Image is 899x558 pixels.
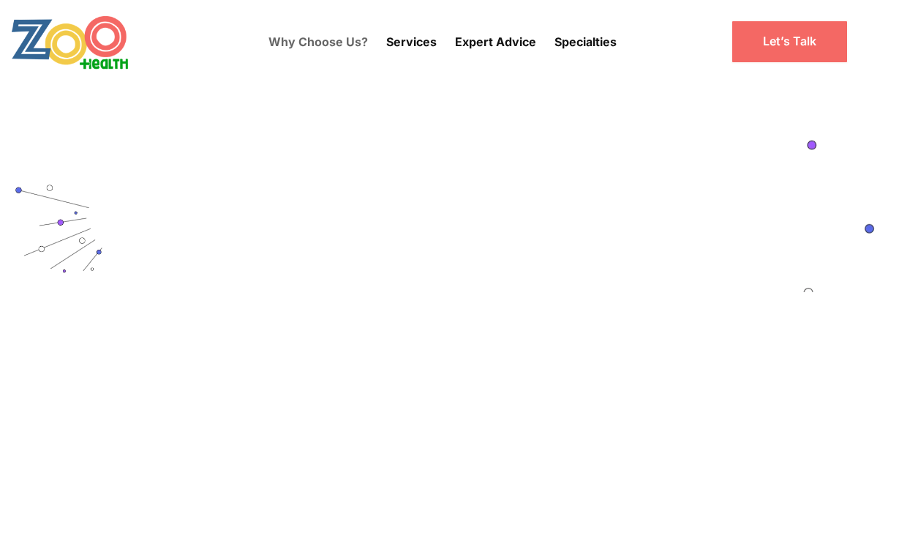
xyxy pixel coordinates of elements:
[455,26,536,58] a: Expert Advice
[731,20,849,63] a: Let’s Talk
[554,34,617,49] a: Specialties
[386,33,437,51] p: Services
[268,21,368,62] a: Why Choose Us?
[455,33,536,51] p: Expert Advice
